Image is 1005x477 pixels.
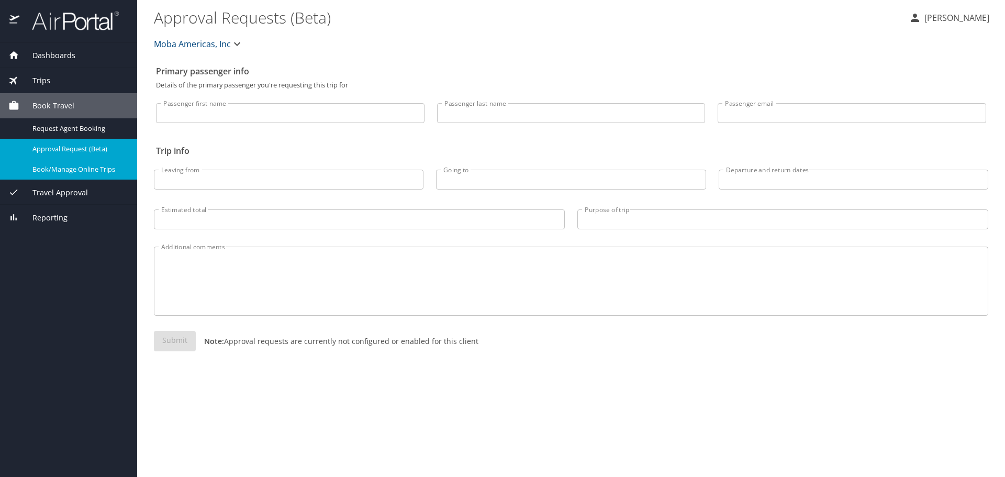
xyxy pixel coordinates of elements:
[19,187,88,198] span: Travel Approval
[156,63,986,80] h2: Primary passenger info
[156,82,986,88] p: Details of the primary passenger you're requesting this trip for
[154,37,231,51] span: Moba Americas, Inc
[19,75,50,86] span: Trips
[196,336,478,347] p: Approval requests are currently not configured or enabled for this client
[19,100,74,112] span: Book Travel
[204,336,224,346] strong: Note:
[32,124,125,134] span: Request Agent Booking
[32,164,125,174] span: Book/Manage Online Trips
[156,142,986,159] h2: Trip info
[150,34,248,54] button: Moba Americas, Inc
[154,1,900,34] h1: Approval Requests (Beta)
[19,212,68,224] span: Reporting
[32,144,125,154] span: Approval Request (Beta)
[921,12,989,24] p: [PERSON_NAME]
[19,50,75,61] span: Dashboards
[9,10,20,31] img: icon-airportal.png
[20,10,119,31] img: airportal-logo.png
[904,8,993,27] button: [PERSON_NAME]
